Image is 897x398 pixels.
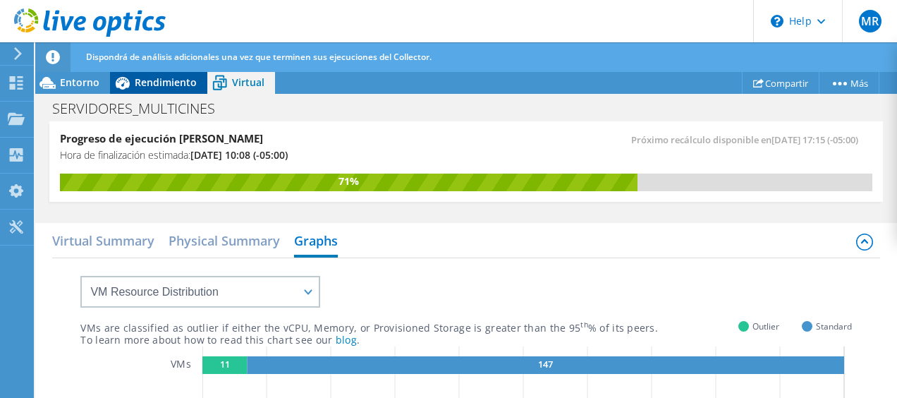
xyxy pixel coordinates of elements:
h4: Hora de finalización estimada: [60,147,288,163]
span: Dispondrá de análisis adicionales una vez que terminen sus ejecuciones del Collector. [86,51,432,63]
span: Rendimiento [135,76,197,89]
text: 11 [220,358,230,370]
span: Outlier [752,318,779,334]
h2: Graphs [294,227,338,258]
a: Más [819,72,879,94]
div: VMs are classified as outlier if either the vCPU, Memory, or Provisioned Storage is greater than ... [80,322,738,335]
sup: th [580,320,588,330]
span: MR [859,10,881,32]
text: 147 [538,358,553,370]
h5: VMs [171,356,191,374]
a: Compartir [742,72,819,94]
svg: \n [771,15,783,28]
span: [DATE] 10:08 (-05:00) [190,148,288,162]
h2: Virtual Summary [52,227,154,255]
h1: SERVIDORES_MULTICINES [46,101,237,116]
span: Entorno [60,76,99,89]
span: Virtual [232,76,264,89]
div: 71% [60,174,637,189]
span: Standard [816,318,852,334]
a: blog [336,333,357,346]
span: Próximo recálculo disponible en [631,133,865,146]
span: [DATE] 17:15 (-05:00) [771,133,858,146]
h2: Physical Summary [169,227,280,255]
